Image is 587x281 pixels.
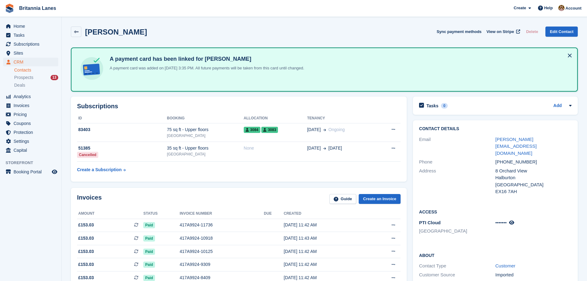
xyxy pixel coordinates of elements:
[167,151,244,157] div: [GEOGRAPHIC_DATA]
[143,235,155,242] span: Paid
[565,5,581,11] span: Account
[78,248,94,255] span: £153.03
[78,261,94,268] span: £153.03
[284,248,368,255] div: [DATE] 11:42 AM
[77,103,401,110] h2: Subscriptions
[3,31,58,39] a: menu
[495,220,507,225] span: •••••••
[426,103,438,109] h2: Tasks
[3,146,58,155] a: menu
[180,222,264,228] div: 417A9924-11736
[419,136,495,157] div: Email
[328,145,342,151] span: [DATE]
[107,65,304,71] p: A payment card was added on [DATE] 3:35 PM. All future payments will be taken from this card unti...
[14,82,25,88] span: Deals
[143,222,155,228] span: Paid
[180,235,264,242] div: 417A9924-10918
[514,5,526,11] span: Create
[244,127,260,133] span: 3084
[180,209,264,219] th: Invoice number
[284,209,368,219] th: Created
[553,102,562,110] a: Add
[307,126,321,133] span: [DATE]
[3,49,58,57] a: menu
[437,27,482,37] button: Sync payment methods
[14,67,58,73] a: Contacts
[77,152,98,158] div: Cancelled
[244,114,307,123] th: Allocation
[284,222,368,228] div: [DATE] 11:42 AM
[77,167,122,173] div: Create a Subscription
[495,174,572,181] div: Halburton
[3,58,58,66] a: menu
[495,159,572,166] div: [PHONE_NUMBER]
[14,82,58,89] a: Deals
[167,114,244,123] th: Booking
[77,209,143,219] th: Amount
[14,74,58,81] a: Prospects 13
[85,28,147,36] h2: [PERSON_NAME]
[307,114,377,123] th: Tenancy
[78,222,94,228] span: £153.03
[143,275,155,281] span: Paid
[3,167,58,176] a: menu
[143,262,155,268] span: Paid
[180,248,264,255] div: 417A9924-10125
[419,209,572,215] h2: Access
[544,5,553,11] span: Help
[14,101,51,110] span: Invoices
[77,194,102,204] h2: Invoices
[495,167,572,175] div: 8 Orchard View
[3,128,58,137] a: menu
[14,110,51,119] span: Pricing
[495,263,516,268] a: Customer
[77,114,167,123] th: ID
[167,126,244,133] div: 75 sq ft - Upper floors
[264,209,283,219] th: Due
[419,262,495,270] div: Contact Type
[14,119,51,128] span: Coupons
[3,137,58,146] a: menu
[495,137,537,156] a: [PERSON_NAME][EMAIL_ADDRESS][DOMAIN_NAME]
[14,40,51,48] span: Subscriptions
[441,103,448,109] div: 0
[14,75,33,81] span: Prospects
[14,137,51,146] span: Settings
[14,22,51,31] span: Home
[79,56,105,81] img: card-linked-ebf98d0992dc2aeb22e95c0e3c79077019eb2392cfd83c6a337811c24bc77127.svg
[359,194,401,204] a: Create an Invoice
[51,168,58,176] a: Preview store
[14,146,51,155] span: Capital
[180,275,264,281] div: 417A9924-8409
[328,127,345,132] span: Ongoing
[3,110,58,119] a: menu
[78,275,94,281] span: £153.03
[307,145,321,151] span: [DATE]
[545,27,578,37] a: Edit Contact
[5,4,14,13] img: stora-icon-8386f47178a22dfd0bd8f6a31ec36ba5ce8667c1dd55bd0f319d3a0aa187defe.svg
[143,209,180,219] th: Status
[329,194,357,204] a: Guide
[419,220,441,225] span: PTI Cloud
[419,228,495,235] li: [GEOGRAPHIC_DATA]
[167,133,244,138] div: [GEOGRAPHIC_DATA]
[558,5,565,11] img: Admin
[419,167,495,195] div: Address
[6,160,61,166] span: Storefront
[167,145,244,151] div: 35 sq ft - Upper floors
[77,126,167,133] div: 83403
[14,58,51,66] span: CRM
[495,188,572,195] div: EX16 7AH
[284,261,368,268] div: [DATE] 11:42 AM
[107,56,304,63] h4: A payment card has been linked for [PERSON_NAME]
[77,164,126,176] a: Create a Subscription
[14,92,51,101] span: Analytics
[3,40,58,48] a: menu
[77,145,167,151] div: 51385
[487,29,514,35] span: View on Stripe
[3,22,58,31] a: menu
[524,27,540,37] button: Delete
[419,126,572,131] h2: Contact Details
[14,31,51,39] span: Tasks
[3,92,58,101] a: menu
